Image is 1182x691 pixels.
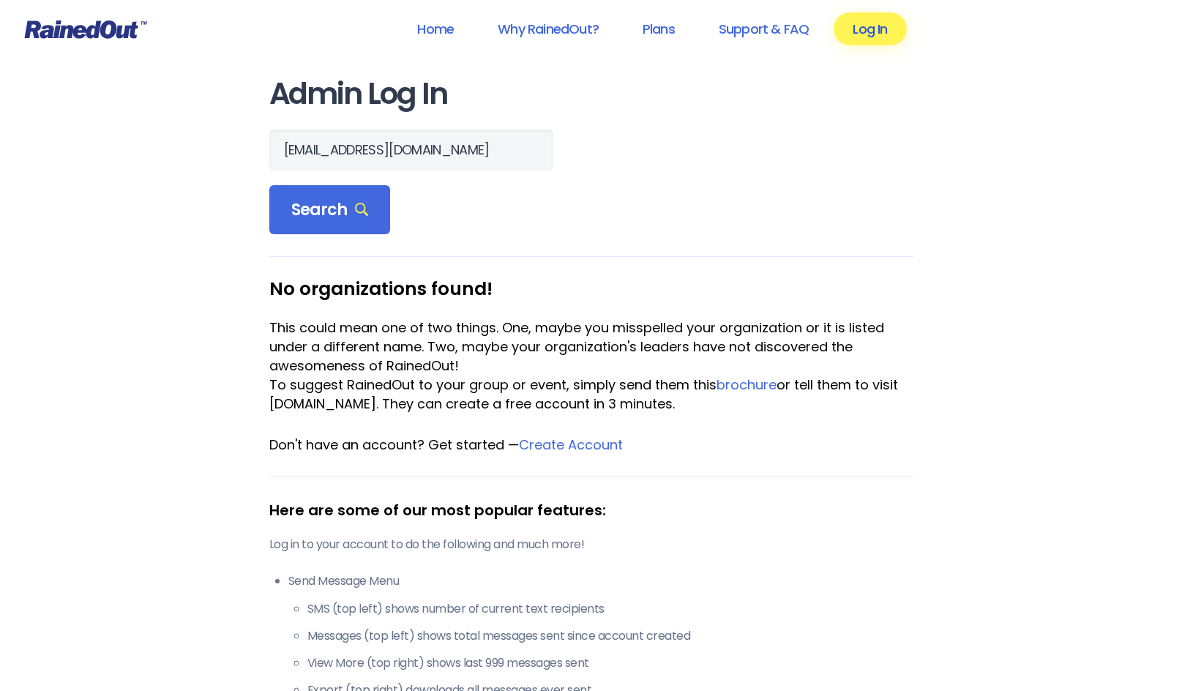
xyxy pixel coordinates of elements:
[269,185,391,235] div: Search
[700,12,828,45] a: Support & FAQ
[519,436,623,454] a: Create Account
[307,600,913,618] li: SMS (top left) shows number of current text recipients
[479,12,618,45] a: Why RainedOut?
[717,376,777,394] a: brochure
[624,12,694,45] a: Plans
[269,78,913,111] h1: Admin Log In
[834,12,906,45] a: Log In
[307,627,913,645] li: Messages (top left) shows total messages sent since account created
[269,499,913,521] div: Here are some of our most popular features:
[307,654,913,672] li: View More (top right) shows last 999 messages sent
[269,318,913,376] div: This could mean one of two things. One, maybe you misspelled your organization or it is listed un...
[269,130,553,171] input: Search Orgs…
[269,279,913,299] h3: No organizations found!
[269,376,913,414] div: To suggest RainedOut to your group or event, simply send them this or tell them to visit [DOMAIN_...
[269,536,913,553] p: Log in to your account to do the following and much more!
[398,12,473,45] a: Home
[291,200,369,220] span: Search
